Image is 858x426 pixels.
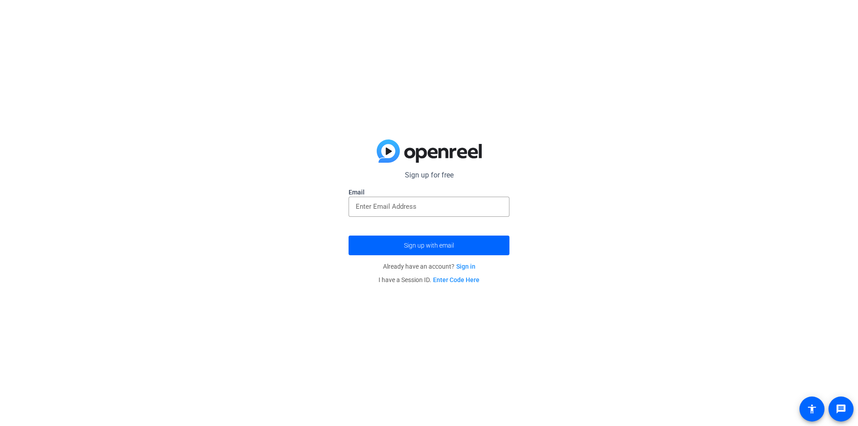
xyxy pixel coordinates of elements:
span: I have a Session ID. [379,276,479,283]
a: Sign in [456,263,475,270]
button: Sign up with email [349,236,509,255]
mat-icon: message [836,404,846,414]
span: Already have an account? [383,263,475,270]
label: Email [349,188,509,197]
input: Enter Email Address [356,201,502,212]
img: blue-gradient.svg [377,139,482,163]
mat-icon: accessibility [807,404,817,414]
a: Enter Code Here [433,276,479,283]
p: Sign up for free [349,170,509,181]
